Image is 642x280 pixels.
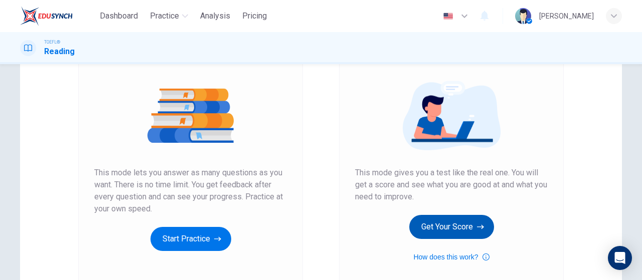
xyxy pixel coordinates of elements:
[238,7,271,25] button: Pricing
[96,7,142,25] button: Dashboard
[100,10,138,22] span: Dashboard
[442,13,454,20] img: en
[409,215,494,239] button: Get Your Score
[94,167,287,215] span: This mode lets you answer as many questions as you want. There is no time limit. You get feedback...
[44,39,60,46] span: TOEFL®
[200,10,230,22] span: Analysis
[20,6,96,26] a: EduSynch logo
[150,10,179,22] span: Practice
[150,227,231,251] button: Start Practice
[44,46,75,58] h1: Reading
[20,6,73,26] img: EduSynch logo
[539,10,594,22] div: [PERSON_NAME]
[242,10,267,22] span: Pricing
[196,7,234,25] button: Analysis
[146,7,192,25] button: Practice
[608,246,632,270] div: Open Intercom Messenger
[355,167,548,203] span: This mode gives you a test like the real one. You will get a score and see what you are good at a...
[413,251,489,263] button: How does this work?
[515,8,531,24] img: Profile picture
